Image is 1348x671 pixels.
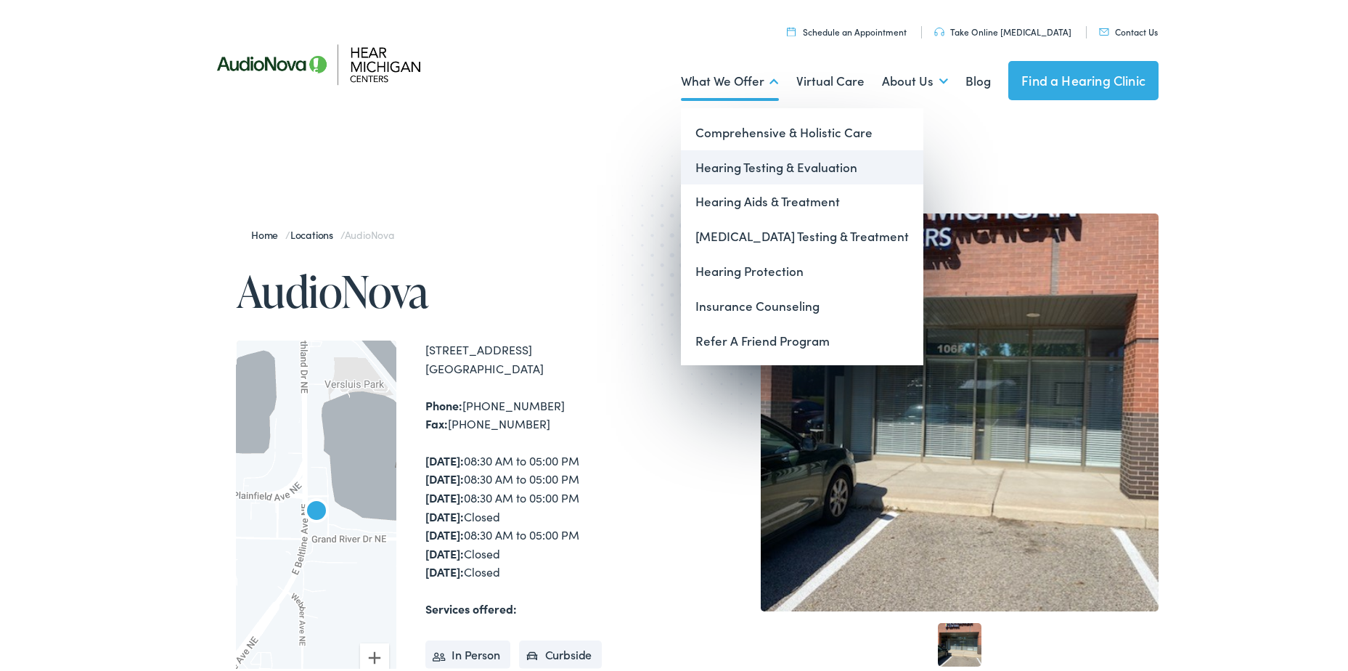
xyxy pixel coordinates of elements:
[425,450,464,465] strong: [DATE]:
[681,182,923,216] a: Hearing Aids & Treatment
[425,542,464,558] strong: [DATE]:
[519,638,602,667] li: Curbside
[425,638,510,667] li: In Person
[425,487,464,503] strong: [DATE]:
[360,640,389,670] button: Zoom in
[882,52,948,105] a: About Us
[681,147,923,182] a: Hearing Testing & Evaluation
[934,25,944,33] img: utility icon
[251,224,285,239] a: Home
[237,264,679,312] h1: AudioNova
[425,598,517,614] strong: Services offered:
[1099,25,1109,33] img: utility icon
[290,224,340,239] a: Locations
[251,224,394,239] span: / /
[787,23,907,35] a: Schedule an Appointment
[425,561,464,577] strong: [DATE]:
[938,620,981,664] a: 1
[425,524,464,540] strong: [DATE]:
[681,216,923,251] a: [MEDICAL_DATA] Testing & Treatment
[425,412,448,428] strong: Fax:
[425,394,462,410] strong: Phone:
[293,487,340,533] div: AudioNova
[681,321,923,356] a: Refer A Friend Program
[425,468,464,484] strong: [DATE]:
[965,52,991,105] a: Blog
[796,52,865,105] a: Virtual Care
[425,505,464,521] strong: [DATE]:
[1099,23,1158,35] a: Contact Us
[1008,58,1159,97] a: Find a Hearing Clinic
[425,394,679,431] div: [PHONE_NUMBER] [PHONE_NUMBER]
[425,449,679,579] div: 08:30 AM to 05:00 PM 08:30 AM to 05:00 PM 08:30 AM to 05:00 PM Closed 08:30 AM to 05:00 PM Closed...
[345,224,394,239] span: AudioNova
[681,286,923,321] a: Insurance Counseling
[681,251,923,286] a: Hearing Protection
[681,113,923,147] a: Comprehensive & Holistic Care
[681,52,779,105] a: What We Offer
[787,24,796,33] img: utility icon
[934,23,1071,35] a: Take Online [MEDICAL_DATA]
[425,338,679,375] div: [STREET_ADDRESS] [GEOGRAPHIC_DATA]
